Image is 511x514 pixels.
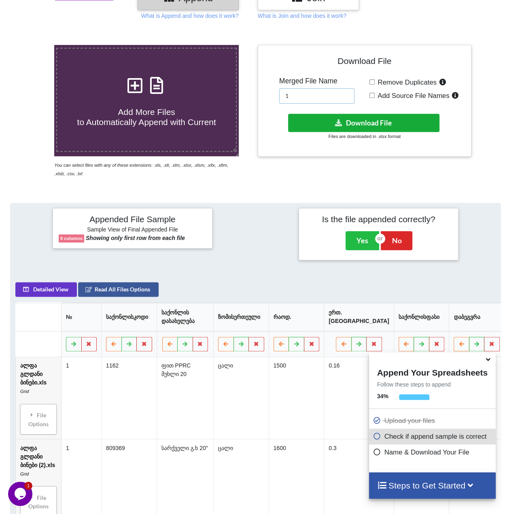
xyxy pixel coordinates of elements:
[157,303,214,331] th: საქონლის დასახელება
[23,489,54,514] div: File Options
[213,303,269,331] th: ზომისერთეული
[101,303,157,331] th: საქონლისკოდი
[20,389,29,394] i: Grid
[381,231,412,250] button: No
[346,231,379,250] button: Yes
[77,107,216,127] span: Add More Files to Automatically Append with Current
[269,303,324,331] th: რაოდ.
[324,357,394,439] td: 0.16
[375,92,449,100] span: Add Source File Names
[59,226,206,234] h6: Sample View of Final Appended File
[213,357,269,439] td: ცალი
[377,393,388,399] b: 34 %
[449,303,505,331] th: დაბეგვრა
[60,236,83,241] b: 9 columns
[377,480,488,491] h4: Steps to Get Started
[373,447,494,457] p: Name & Download Your File
[329,134,401,139] small: Files are downloaded in .xlsx format
[101,357,157,439] td: 1162
[157,357,214,439] td: ფით PPRC მუხლი 20
[8,482,34,506] iframe: chat widget
[78,282,159,297] button: Read All Files Options
[373,431,494,442] p: Check if append sample is correct
[264,51,466,74] h4: Download File
[20,471,29,476] i: Grid
[369,365,496,378] h4: Append Your Spreadsheets
[86,235,185,241] b: Showing only first row from each file
[373,416,494,426] p: Upload your files
[324,303,394,331] th: ერთ.[GEOGRAPHIC_DATA]
[279,77,354,85] h5: Merged File Name
[269,357,324,439] td: 1500
[54,163,228,176] i: You can select files with any of these extensions: .xls, .xlt, .xlm, .xlsx, .xlsm, .xltx, .xltm, ...
[59,214,206,225] h4: Appended File Sample
[15,282,77,297] button: Detailed View
[23,406,54,432] div: File Options
[288,114,439,132] button: Download File
[369,380,496,389] p: Follow these steps to append
[61,303,101,331] th: №
[394,303,449,331] th: საქონლისფასი
[375,79,437,86] span: Remove Duplicates
[141,12,239,20] p: What is Append and how does it work?
[258,12,346,20] p: What is Join and how does it work?
[279,88,354,104] input: Enter File Name
[16,357,61,439] td: ალფა გლდანი ბინები.xls
[61,357,101,439] td: 1
[305,214,452,224] h4: Is the file appended correctly?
